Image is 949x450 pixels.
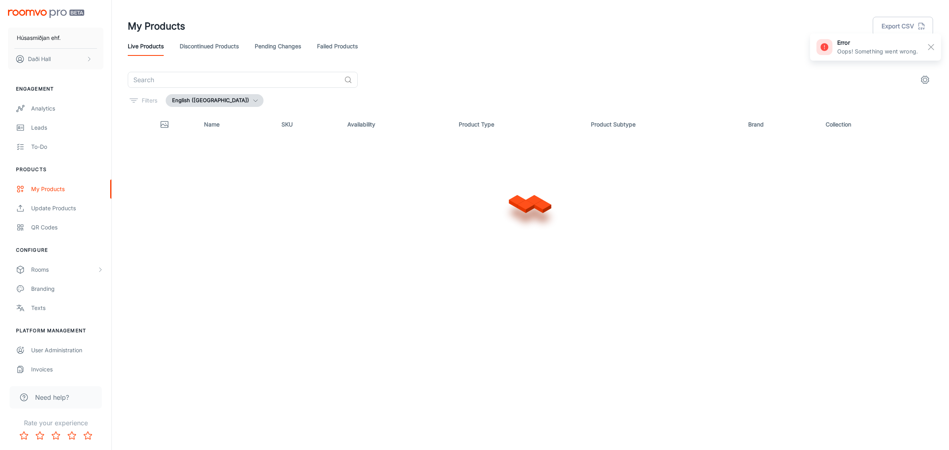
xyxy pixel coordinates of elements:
button: Daði Hall [8,49,103,69]
button: Rate 4 star [64,428,80,444]
th: Availability [341,113,452,136]
div: Update Products [31,204,103,213]
img: Roomvo PRO Beta [8,10,84,18]
button: Export CSV [873,17,933,36]
th: SKU [275,113,341,136]
div: My Products [31,185,103,193]
p: Daði Hall [28,55,51,63]
a: Failed Products [317,37,358,56]
div: Leads [31,123,103,132]
a: Discontinued Products [180,37,239,56]
span: Need help? [35,393,69,402]
input: Search [128,72,341,88]
h1: My Products [128,19,185,34]
div: Texts [31,304,103,312]
button: Húsasmiðjan ehf. [8,28,103,48]
div: Rooms [31,265,97,274]
div: User Administration [31,346,103,355]
button: Rate 1 star [16,428,32,444]
th: Brand [742,113,819,136]
button: Rate 2 star [32,428,48,444]
div: QR Codes [31,223,103,232]
th: Product Subtype [584,113,742,136]
a: Live Products [128,37,164,56]
th: Name [198,113,275,136]
div: Invoices [31,365,103,374]
th: Product Type [452,113,584,136]
svg: Thumbnail [160,120,169,129]
a: Pending Changes [255,37,301,56]
p: Húsasmiðjan ehf. [17,34,61,42]
div: Analytics [31,104,103,113]
button: Rate 5 star [80,428,96,444]
div: To-do [31,142,103,151]
p: Rate your experience [6,418,105,428]
div: Branding [31,284,103,293]
button: settings [917,72,933,88]
th: Collection [819,113,933,136]
p: Oops! Something went wrong. [837,47,918,56]
button: English ([GEOGRAPHIC_DATA]) [166,94,264,107]
h6: error [837,38,918,47]
button: Rate 3 star [48,428,64,444]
